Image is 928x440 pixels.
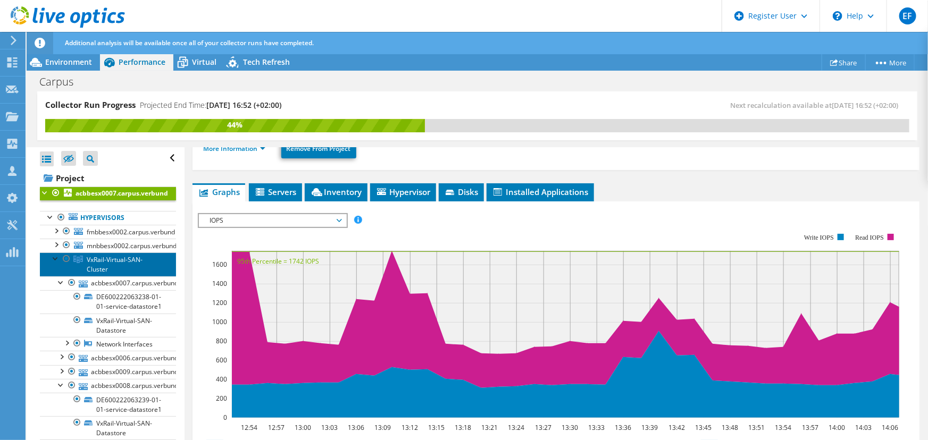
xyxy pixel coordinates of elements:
text: 14:06 [882,423,898,432]
a: DE600222063238-01-01-service-datastore1 [40,290,176,314]
a: Hypervisors [40,211,176,225]
span: Installed Applications [492,187,589,197]
a: Network Interfaces [40,337,176,351]
h4: Projected End Time: [140,99,281,111]
span: Next recalculation available at [730,100,904,110]
text: 13:06 [348,423,364,432]
span: Graphs [198,187,240,197]
a: acbbesx0008.carpus.verbund [40,379,176,393]
text: 400 [216,375,227,384]
text: 13:03 [321,423,338,432]
text: 14:03 [855,423,872,432]
span: Hypervisor [375,187,431,197]
text: 13:30 [562,423,578,432]
svg: \n [833,11,842,21]
text: 95th Percentile = 1742 IOPS [237,257,319,266]
text: Write IOPS [804,234,834,241]
a: fmbbesx0002.carpus.verbund [40,225,176,239]
text: 13:00 [295,423,311,432]
text: 1200 [212,298,227,307]
div: 44% [45,119,425,131]
span: Tech Refresh [243,57,290,67]
text: 13:33 [588,423,605,432]
a: acbbesx0007.carpus.verbund [40,276,176,290]
span: Disks [444,187,479,197]
span: [DATE] 16:52 (+02:00) [206,100,281,110]
text: 1000 [212,317,227,326]
text: 13:12 [402,423,418,432]
text: 13:51 [748,423,765,432]
text: 13:15 [428,423,445,432]
text: 200 [216,394,227,403]
text: 13:27 [535,423,551,432]
span: [DATE] 16:52 (+02:00) [832,100,899,110]
text: 13:45 [695,423,712,432]
a: acbbesx0009.carpus.verbund [40,365,176,379]
span: IOPS [204,214,341,227]
a: mnbbesx0002.carpus.verbund [40,239,176,252]
span: mnbbesx0002.carpus.verbund [87,241,177,250]
a: Remove From Project [281,139,356,158]
text: 13:42 [668,423,685,432]
a: Share [822,54,866,71]
span: Inventory [310,187,362,197]
text: Read IOPS [855,234,884,241]
text: 13:18 [455,423,471,432]
text: 14:00 [829,423,845,432]
span: Servers [254,187,297,197]
a: VxRail-Virtual-SAN-Datastore [40,416,176,439]
h1: Carpus [35,76,90,88]
text: 13:21 [481,423,498,432]
text: 13:54 [775,423,791,432]
span: fmbbesx0002.carpus.verbund [87,227,175,236]
text: 1600 [212,260,227,269]
a: Project [40,170,176,187]
a: VxRail-Virtual-SAN-Datastore [40,314,176,337]
text: 0 [223,413,227,422]
text: 13:39 [641,423,658,432]
text: 13:57 [802,423,818,432]
b: acbbesx0007.carpus.verbund [76,189,168,198]
a: acbbesx0007.carpus.verbund [40,187,176,200]
a: DE600222063239-01-01-service-datastore1 [40,393,176,416]
a: More [865,54,915,71]
text: 13:36 [615,423,631,432]
span: EF [899,7,916,24]
text: 12:54 [241,423,257,432]
text: 1400 [212,279,227,288]
a: acbbesx0006.carpus.verbund [40,351,176,365]
text: 12:57 [268,423,285,432]
text: 13:48 [722,423,738,432]
span: VxRail-Virtual-SAN-Cluster [87,255,143,274]
text: 13:09 [374,423,391,432]
text: 600 [216,356,227,365]
text: 13:24 [508,423,524,432]
a: VxRail-Virtual-SAN-Cluster [40,252,176,276]
span: Performance [119,57,165,67]
a: More Information [203,144,265,153]
span: Additional analysis will be available once all of your collector runs have completed. [65,38,314,47]
span: Environment [45,57,92,67]
text: 800 [216,336,227,345]
span: Virtual [192,57,216,67]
